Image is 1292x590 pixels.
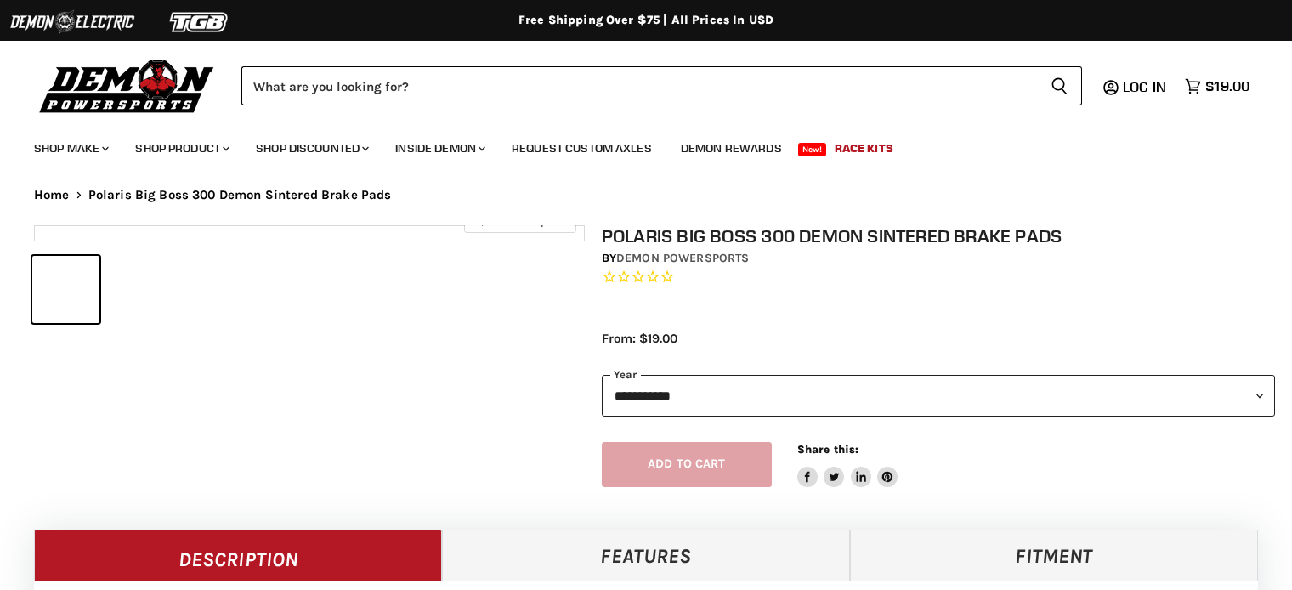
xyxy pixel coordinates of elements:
a: $19.00 [1176,74,1258,99]
a: Demon Powersports [616,251,749,265]
img: Demon Electric Logo 2 [8,6,136,38]
button: Search [1037,66,1082,105]
a: Description [34,530,442,581]
span: Click to expand [473,214,567,227]
form: Product [241,66,1082,105]
a: Race Kits [822,131,906,166]
a: Demon Rewards [668,131,795,166]
a: Shop Make [21,131,119,166]
a: Fitment [850,530,1258,581]
span: New! [798,143,827,156]
span: Polaris Big Boss 300 Demon Sintered Brake Pads [88,188,392,202]
aside: Share this: [797,442,898,487]
button: Polaris Big Boss 300 Demon Sintered Brake Pads thumbnail [32,256,99,323]
h1: Polaris Big Boss 300 Demon Sintered Brake Pads [602,225,1275,247]
a: Features [442,530,850,581]
img: Demon Powersports [34,55,220,116]
button: Polaris Big Boss 300 Demon Sintered Brake Pads thumbnail [105,256,172,323]
span: $19.00 [1205,78,1249,94]
span: Log in [1123,78,1166,95]
a: Shop Discounted [243,131,379,166]
a: Home [34,188,70,202]
span: Rated 0.0 out of 5 stars 0 reviews [602,269,1275,286]
input: Search [241,66,1037,105]
span: From: $19.00 [602,331,677,346]
span: Share this: [797,443,858,456]
a: Log in [1115,79,1176,94]
select: year [602,375,1275,417]
div: by [602,249,1275,268]
a: Inside Demon [382,131,496,166]
ul: Main menu [21,124,1245,166]
a: Request Custom Axles [499,131,665,166]
img: TGB Logo 2 [136,6,263,38]
a: Shop Product [122,131,240,166]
